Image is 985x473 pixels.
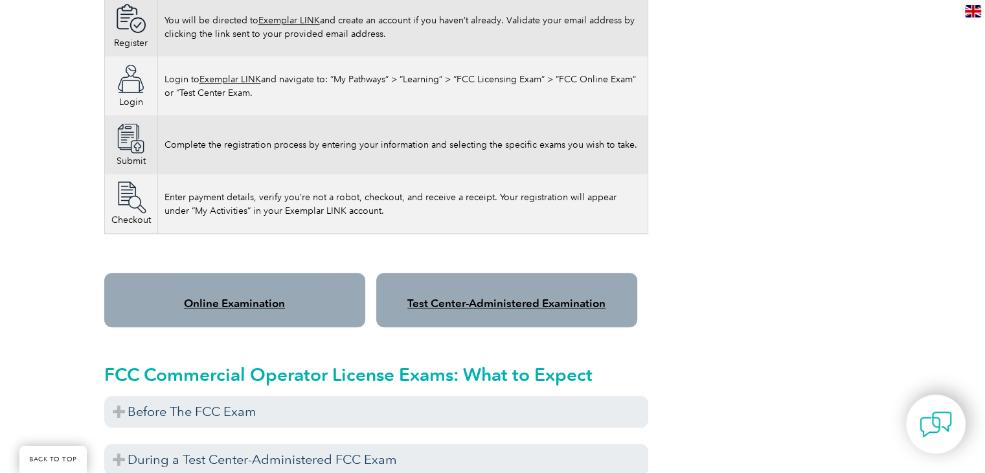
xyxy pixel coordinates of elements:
td: Checkout [104,174,157,234]
h2: FCC Commercial Operator License Exams: What to Expect [104,364,648,385]
td: Complete the registration process by entering your information and selecting the specific exams y... [157,115,648,174]
a: BACK TO TOP [19,446,87,473]
td: Login to and navigate to: “My Pathways” > “Learning” > “FCC Licensing Exam” > “FCC Online Exam” o... [157,56,648,115]
a: Online Examination [184,297,285,310]
td: Login [104,56,157,115]
td: Enter payment details, verify you’re not a robot, checkout, and receive a receipt. Your registrat... [157,174,648,234]
a: Exemplar LINK [258,15,320,26]
img: contact-chat.png [920,408,952,441]
h3: Before The FCC Exam [104,396,648,428]
img: en [965,5,981,17]
a: Exemplar LINK [199,74,261,85]
a: Test Center-Administered Examination [407,297,606,310]
td: Submit [104,115,157,174]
